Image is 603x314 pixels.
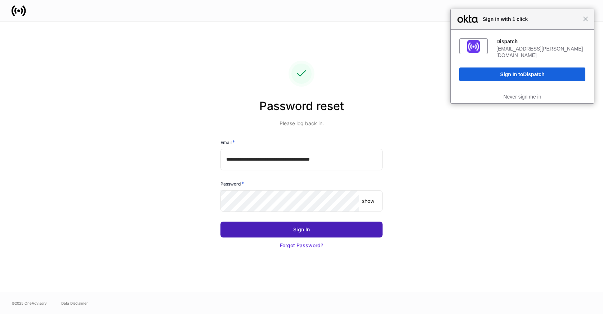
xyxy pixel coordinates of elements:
button: Sign In toDispatch [459,67,585,81]
span: © 2025 OneAdvisory [12,300,47,306]
p: show [362,197,374,205]
button: Forgot Password? [220,237,383,253]
h2: Password reset [220,98,383,120]
div: Forgot Password? [280,242,323,249]
h6: Password [220,180,244,187]
h6: Email [220,139,235,146]
div: Sign In [293,226,310,233]
button: Sign In [220,222,383,237]
span: Close [583,16,588,22]
a: Data Disclaimer [61,300,88,306]
span: Sign in with 1 click [479,15,583,23]
img: fs01jxrofoggULhDH358 [467,40,480,53]
div: [EMAIL_ADDRESS][PERSON_NAME][DOMAIN_NAME] [496,45,585,58]
p: Please log back in. [220,120,383,127]
span: Dispatch [523,71,544,77]
div: Dispatch [496,38,585,45]
a: Never sign me in [503,94,541,100]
